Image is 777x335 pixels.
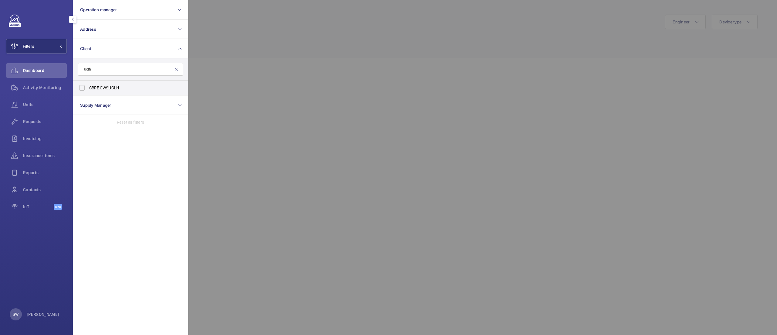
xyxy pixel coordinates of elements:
[23,136,67,142] span: Invoicing
[6,39,67,54] button: Filters
[54,204,62,210] span: Beta
[23,170,67,176] span: Reports
[23,102,67,108] span: Units
[13,311,19,317] p: SW
[23,153,67,159] span: Insurance items
[23,187,67,193] span: Contacts
[27,311,59,317] p: [PERSON_NAME]
[23,43,34,49] span: Filters
[23,67,67,74] span: Dashboard
[23,204,54,210] span: IoT
[23,119,67,125] span: Requests
[23,85,67,91] span: Activity Monitoring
